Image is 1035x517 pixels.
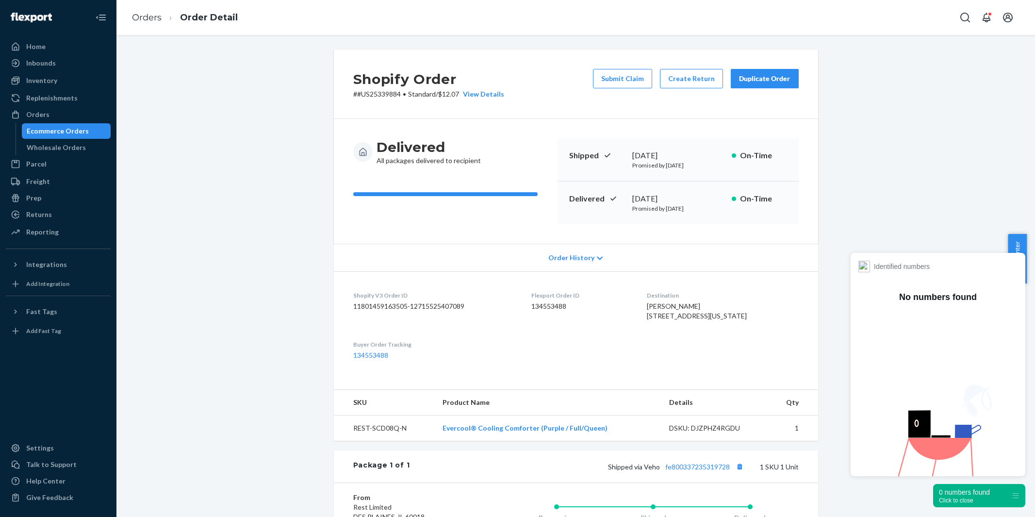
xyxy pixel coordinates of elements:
[740,150,787,161] p: On-Time
[353,89,504,99] p: # #US25339884 / $12.07
[6,55,111,71] a: Inbounds
[11,13,52,22] img: Flexport logo
[661,390,768,416] th: Details
[124,3,246,32] ol: breadcrumbs
[6,190,111,206] a: Prep
[955,8,975,27] button: Open Search Box
[632,204,724,213] p: Promised by [DATE]
[731,69,799,88] button: Duplicate Order
[647,302,747,320] span: [PERSON_NAME] [STREET_ADDRESS][US_STATE]
[27,143,86,152] div: Wholesale Orders
[353,351,388,359] a: 134553488
[647,291,799,300] dt: Destination
[6,257,111,272] button: Integrations
[26,193,41,203] div: Prep
[26,42,46,51] div: Home
[1008,234,1027,284] button: Help Center
[353,493,469,502] dt: From
[6,457,111,472] button: Talk to Support
[334,390,435,416] th: SKU
[408,90,436,98] span: Standard
[26,307,57,317] div: Fast Tags
[977,8,996,27] button: Open notifications
[410,460,798,473] div: 1 SKU 1 Unit
[26,493,73,502] div: Give Feedback
[531,301,631,311] dd: 134553488
[334,416,435,441] td: REST-SCD08Q-N
[26,177,50,186] div: Freight
[132,12,162,23] a: Orders
[26,93,78,103] div: Replenishments
[26,110,49,119] div: Orders
[353,460,410,473] div: Package 1 of 1
[569,150,624,161] p: Shipped
[26,210,52,219] div: Returns
[91,8,111,27] button: Close Navigation
[27,126,89,136] div: Ecommerce Orders
[26,443,54,453] div: Settings
[26,58,56,68] div: Inbounds
[26,76,57,85] div: Inventory
[6,107,111,122] a: Orders
[6,73,111,88] a: Inventory
[26,260,67,269] div: Integrations
[377,138,481,166] div: All packages delivered to recipient
[739,74,790,83] div: Duplicate Order
[353,301,516,311] dd: 11801459163505-12715525407089
[6,276,111,292] a: Add Integration
[26,476,66,486] div: Help Center
[593,69,652,88] button: Submit Claim
[353,340,516,349] dt: Buyer Order Tracking
[768,416,818,441] td: 1
[632,150,724,161] div: [DATE]
[665,463,730,471] a: fe800337235319728
[740,193,787,204] p: On-Time
[6,323,111,339] a: Add Fast Tag
[26,327,61,335] div: Add Fast Tag
[403,90,406,98] span: •
[180,12,238,23] a: Order Detail
[443,424,608,432] a: Evercool® Cooling Comforter (Purple / Full/Queen)
[6,207,111,222] a: Returns
[6,473,111,489] a: Help Center
[26,280,69,288] div: Add Integration
[6,156,111,172] a: Parcel
[22,140,111,155] a: Wholesale Orders
[998,8,1018,27] button: Open account menu
[632,193,724,204] div: [DATE]
[26,227,59,237] div: Reporting
[768,390,818,416] th: Qty
[435,390,661,416] th: Product Name
[6,440,111,456] a: Settings
[6,90,111,106] a: Replenishments
[548,253,594,263] span: Order History
[459,89,504,99] button: View Details
[6,224,111,240] a: Reporting
[734,460,746,473] button: Copy tracking number
[26,460,77,469] div: Talk to Support
[353,69,504,89] h2: Shopify Order
[608,463,746,471] span: Shipped via Veho
[22,123,111,139] a: Ecommerce Orders
[377,138,481,156] h3: Delivered
[6,39,111,54] a: Home
[660,69,723,88] button: Create Return
[6,490,111,505] button: Give Feedback
[6,304,111,319] button: Fast Tags
[26,159,47,169] div: Parcel
[632,161,724,169] p: Promised by [DATE]
[6,174,111,189] a: Freight
[353,291,516,300] dt: Shopify V3 Order ID
[669,423,760,433] div: DSKU: DJZPHZ4RGDU
[531,291,631,300] dt: Flexport Order ID
[569,193,624,204] p: Delivered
